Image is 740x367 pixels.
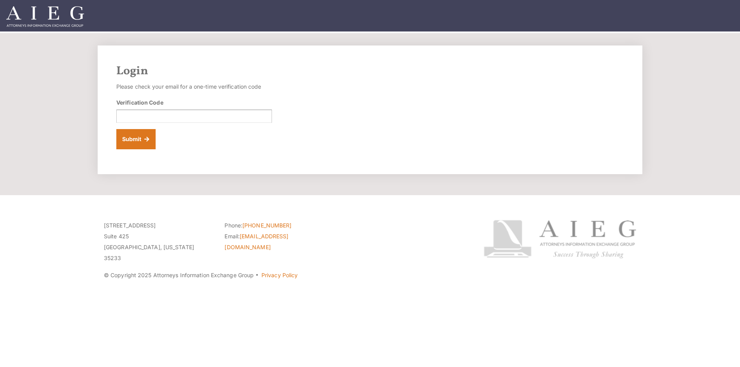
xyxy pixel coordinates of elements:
li: Phone: [224,220,333,231]
p: Please check your email for a one-time verification code [116,81,272,92]
li: Email: [224,231,333,253]
a: [EMAIL_ADDRESS][DOMAIN_NAME] [224,233,288,250]
label: Verification Code [116,98,163,107]
p: © Copyright 2025 Attorneys Information Exchange Group [104,270,454,281]
a: Privacy Policy [261,272,298,278]
h2: Login [116,64,624,78]
button: Submit [116,129,156,149]
span: · [255,275,259,279]
img: Attorneys Information Exchange Group [6,6,84,27]
a: [PHONE_NUMBER] [242,222,291,229]
img: Attorneys Information Exchange Group logo [484,220,636,259]
p: [STREET_ADDRESS] Suite 425 [GEOGRAPHIC_DATA], [US_STATE] 35233 [104,220,213,264]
